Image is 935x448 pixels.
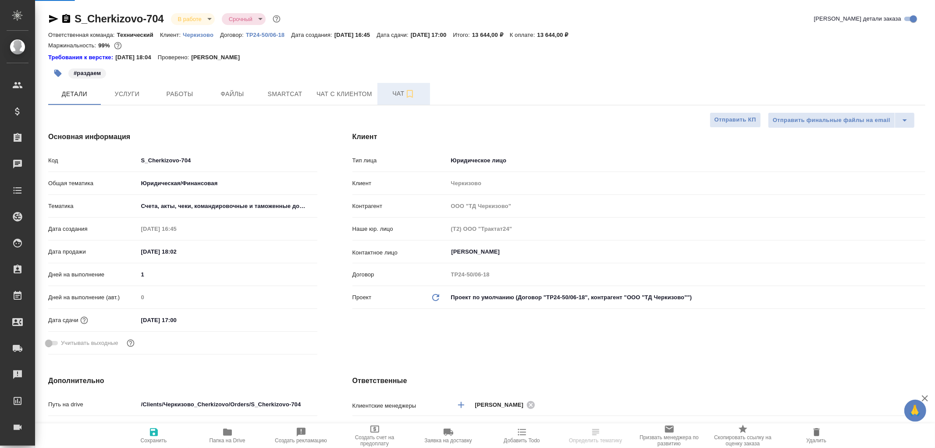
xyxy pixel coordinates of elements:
h4: Основная информация [48,132,317,142]
input: Пустое поле [448,222,925,235]
p: Дата создания [48,225,138,233]
p: Технический [117,32,160,38]
p: [DATE] 18:04 [115,53,158,62]
p: Контрагент [352,202,448,211]
p: Код [48,156,138,165]
div: Нажми, чтобы открыть папку с инструкцией [48,53,115,62]
h4: Ответственные [352,376,925,386]
div: В работе [171,13,215,25]
div: Счета, акты, чеки, командировочные и таможенные документы [138,199,317,214]
p: Проект [352,293,372,302]
input: Пустое поле [448,200,925,212]
button: Отправить финальные файлы на email [768,112,895,128]
span: Услуги [106,89,148,100]
p: Клиент [352,179,448,188]
p: Договор [352,270,448,279]
input: ✎ Введи что-нибудь [138,154,317,167]
span: Папка на Drive [210,437,245,444]
a: Требования к верстке: [48,53,115,62]
button: Заявка на доставку [412,423,485,448]
p: Черкизово [183,32,220,38]
h4: Клиент [352,132,925,142]
p: Контактное лицо [352,248,448,257]
p: Проверено: [158,53,192,62]
p: [DATE] 16:45 [334,32,377,38]
button: Удалить [780,423,853,448]
a: S_Cherkizovo-704 [75,13,164,25]
input: Пустое поле [448,268,925,281]
button: Выбери, если сб и вс нужно считать рабочими днями для выполнения заказа. [125,337,136,349]
span: Создать счет на предоплату [343,434,406,447]
button: Папка на Drive [191,423,264,448]
p: #раздаем [74,69,101,78]
input: ✎ Введи что-нибудь [138,421,317,434]
a: ТР24-50/06-18 [246,31,292,38]
button: Создать счет на предоплату [338,423,412,448]
p: Дата сдачи [48,316,78,325]
span: Отправить КП [715,115,756,125]
div: Юридическая/Финансовая [138,176,317,191]
span: Создать рекламацию [275,437,327,444]
span: Smartcat [264,89,306,100]
button: Если добавить услуги и заполнить их объемом, то дата рассчитается автоматически [78,315,90,326]
input: Пустое поле [138,291,317,304]
p: [DATE] 17:00 [411,32,453,38]
span: Определить тематику [569,437,622,444]
p: 99% [98,42,112,49]
button: В работе [175,15,204,23]
button: Определить тематику [559,423,633,448]
button: Добавить менеджера [451,394,472,416]
span: Заявка на доставку [424,437,472,444]
input: ✎ Введи что-нибудь [138,398,317,411]
p: Дата сдачи: [377,32,410,38]
button: Добавить тэг [48,64,68,83]
button: Open [921,251,922,253]
span: Файлы [211,89,253,100]
p: Ответственная команда [352,423,417,432]
p: Путь на drive [48,400,138,409]
p: 13 644,00 ₽ [537,32,575,38]
button: Призвать менеджера по развитию [633,423,706,448]
p: Ответственная команда: [48,32,117,38]
div: split button [768,112,915,128]
span: Чат с клиентом [316,89,372,100]
p: Клиентские менеджеры [352,401,448,410]
p: Тип лица [352,156,448,165]
input: Пустое поле [448,177,925,190]
p: Дата создания: [291,32,334,38]
span: [PERSON_NAME] [475,401,529,409]
span: Работы [159,89,201,100]
button: Скопировать ссылку [61,14,71,24]
span: Призвать менеджера по развитию [638,434,701,447]
p: Дней на выполнение (авт.) [48,293,138,302]
span: раздаем [68,69,107,76]
p: Итого: [453,32,472,38]
button: Сохранить [117,423,191,448]
button: Доп статусы указывают на важность/срочность заказа [271,13,282,25]
p: Клиент: [160,32,183,38]
span: Скопировать ссылку на оценку заказа [711,434,775,447]
button: Срочный [226,15,255,23]
div: В работе [222,13,266,25]
div: Юридическое лицо [448,153,925,168]
p: Наше юр. лицо [352,225,448,233]
div: Проект по умолчанию (Договор "ТР24-50/06-18", контрагент "ООО "ТД Черкизово"") [448,290,925,305]
p: К оплате: [510,32,537,38]
button: 75.00 RUB; [112,40,124,51]
p: Общая тематика [48,179,138,188]
button: Скопировать ссылку для ЯМессенджера [48,14,59,24]
p: Дней на выполнение [48,270,138,279]
button: Отправить КП [710,112,761,128]
button: Скопировать ссылку на оценку заказа [706,423,780,448]
span: Детали [53,89,96,100]
span: Удалить [807,437,827,444]
span: Отправить финальные файлы на email [773,115,890,125]
input: ✎ Введи что-нибудь [138,314,215,326]
div: Технический [448,420,925,435]
p: Маржинальность: [48,42,98,49]
span: Сохранить [141,437,167,444]
p: Дата продажи [48,247,138,256]
div: [PERSON_NAME] [475,399,538,410]
input: ✎ Введи что-нибудь [138,268,317,281]
button: 🙏 [904,400,926,422]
